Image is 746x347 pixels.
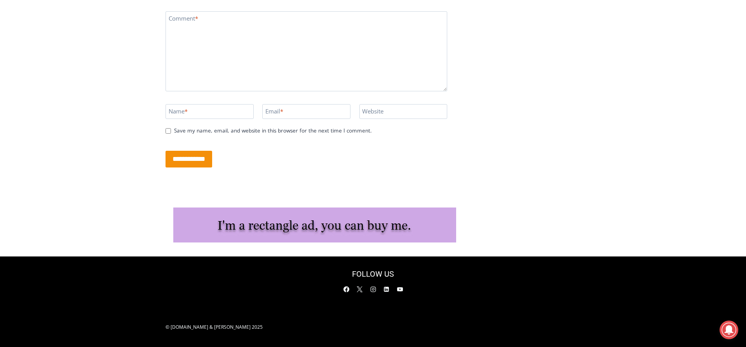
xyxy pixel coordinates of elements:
input: Name [166,104,254,119]
a: Linkedin [381,284,392,295]
a: Intern @ [DOMAIN_NAME] [187,75,376,97]
label: Comment [169,15,198,25]
span: Intern @ [DOMAIN_NAME] [203,77,360,95]
div: "I learned about the history of a place I’d honestly never considered even as a resident of [GEOG... [196,0,367,75]
img: I'm a rectangle ad, you can buy me [173,208,456,242]
h2: FOLLOW US [308,268,438,280]
a: Instagram [367,284,379,295]
a: Facebook [340,284,352,295]
a: YouTube [394,284,406,295]
label: Name [169,108,188,118]
label: Website [362,108,383,118]
a: X [354,284,366,295]
input: Email [262,104,350,119]
label: Save my name, email, and website in this browser for the next time I comment. [171,127,372,134]
p: © [DOMAIN_NAME] & [PERSON_NAME] 2025 [166,323,367,331]
label: Email [265,108,283,118]
input: Website [359,104,448,119]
